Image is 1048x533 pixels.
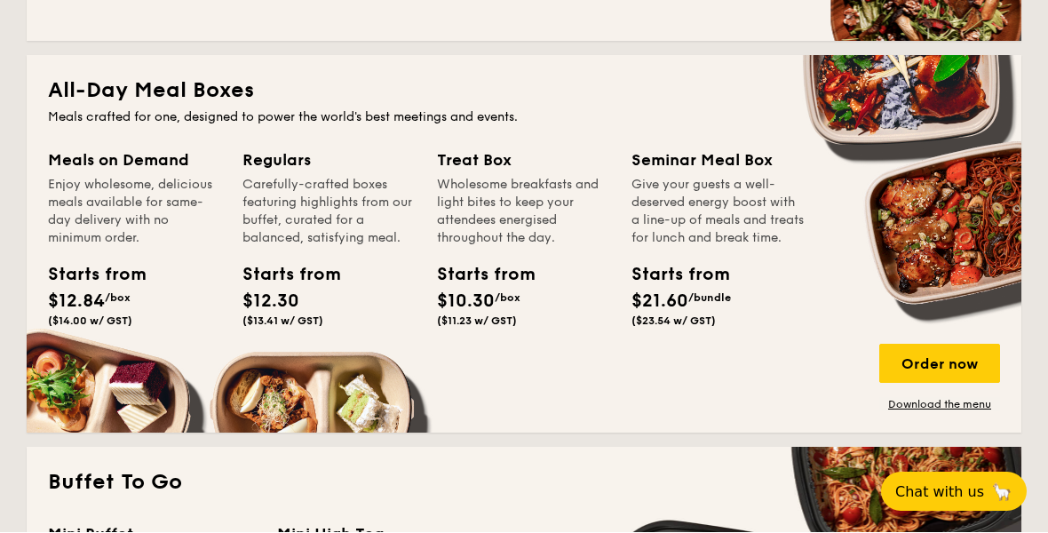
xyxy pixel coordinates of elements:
div: Regulars [242,148,416,173]
span: $12.30 [242,291,299,313]
span: ($11.23 w/ GST) [437,315,517,328]
div: Starts from [437,262,517,289]
div: Order now [879,345,1000,384]
div: Starts from [48,262,128,289]
span: ($23.54 w/ GST) [631,315,716,328]
span: /box [105,292,131,305]
span: /box [495,292,520,305]
span: Chat with us [895,484,984,501]
div: Starts from [631,262,711,289]
div: Meals on Demand [48,148,221,173]
h2: All-Day Meal Boxes [48,77,1000,106]
div: Seminar Meal Box [631,148,805,173]
h2: Buffet To Go [48,469,1000,497]
span: /bundle [688,292,731,305]
span: $21.60 [631,291,688,313]
span: ($13.41 w/ GST) [242,315,323,328]
button: Chat with us🦙 [881,473,1027,512]
div: Enjoy wholesome, delicious meals available for same-day delivery with no minimum order. [48,177,221,248]
span: ($14.00 w/ GST) [48,315,132,328]
div: Wholesome breakfasts and light bites to keep your attendees energised throughout the day. [437,177,610,248]
div: Meals crafted for one, designed to power the world's best meetings and events. [48,109,1000,127]
div: Starts from [242,262,322,289]
div: Carefully-crafted boxes featuring highlights from our buffet, curated for a balanced, satisfying ... [242,177,416,248]
span: $12.84 [48,291,105,313]
a: Download the menu [879,398,1000,412]
div: Give your guests a well-deserved energy boost with a line-up of meals and treats for lunch and br... [631,177,805,248]
span: 🦙 [991,482,1012,503]
span: $10.30 [437,291,495,313]
div: Treat Box [437,148,610,173]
